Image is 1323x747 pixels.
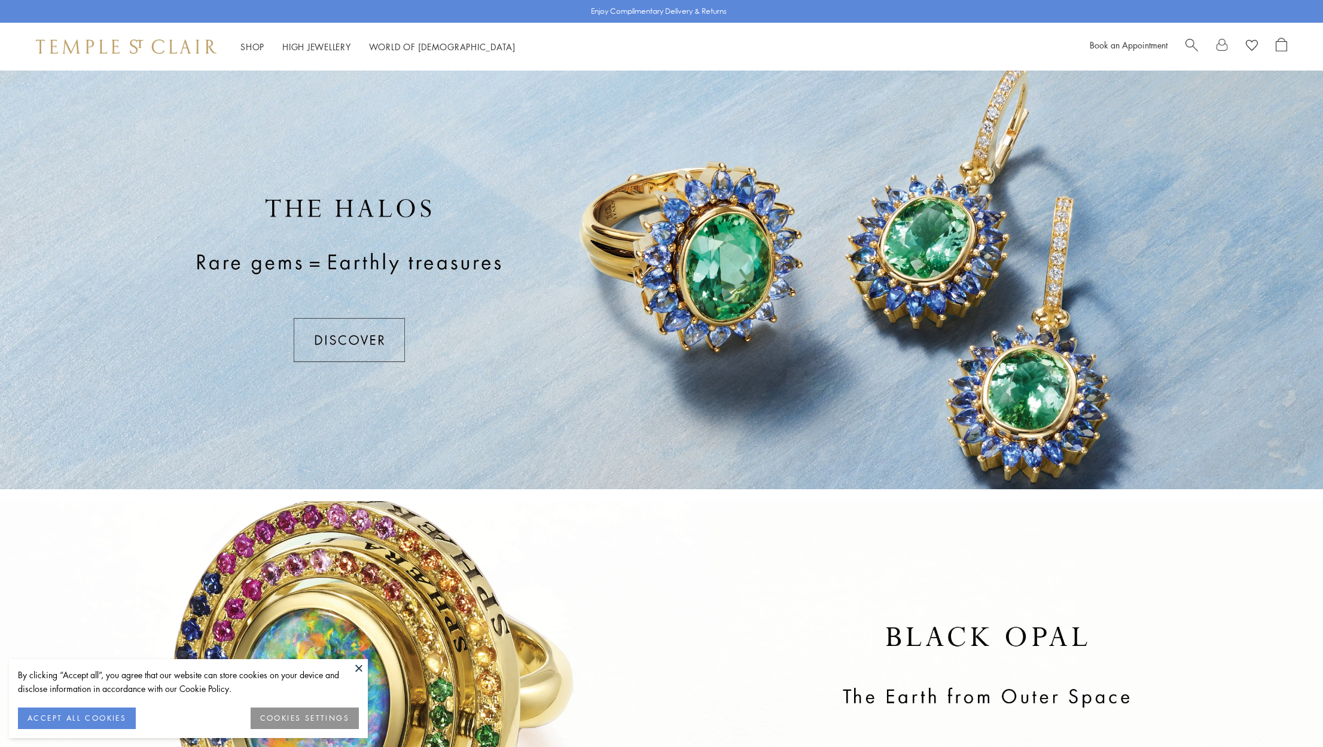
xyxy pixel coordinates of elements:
button: ACCEPT ALL COOKIES [18,708,136,729]
nav: Main navigation [240,39,516,54]
a: View Wishlist [1246,38,1258,56]
div: By clicking “Accept all”, you agree that our website can store cookies on your device and disclos... [18,668,359,696]
a: World of [DEMOGRAPHIC_DATA]World of [DEMOGRAPHIC_DATA] [369,41,516,53]
a: High JewelleryHigh Jewellery [282,41,351,53]
button: COOKIES SETTINGS [251,708,359,729]
a: Open Shopping Bag [1276,38,1287,56]
iframe: Gorgias live chat messenger [1263,691,1311,735]
p: Enjoy Complimentary Delivery & Returns [591,5,727,17]
a: ShopShop [240,41,264,53]
a: Search [1185,38,1198,56]
a: Book an Appointment [1090,39,1167,51]
img: Temple St. Clair [36,39,217,54]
